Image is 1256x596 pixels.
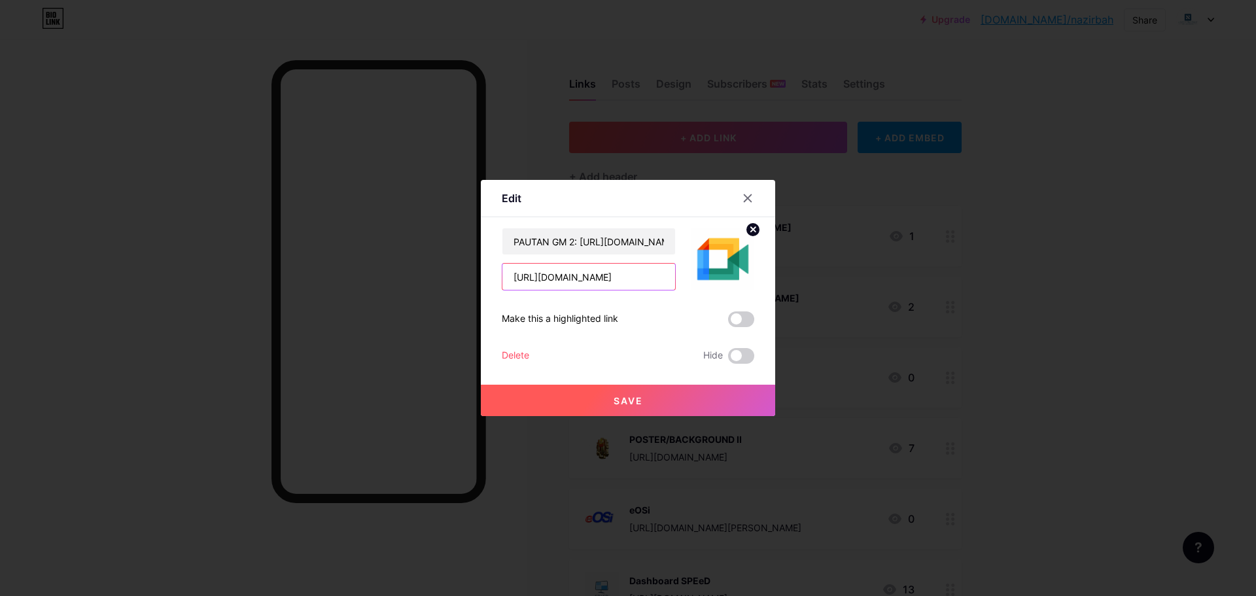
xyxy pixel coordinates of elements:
[614,395,643,406] span: Save
[502,348,529,364] div: Delete
[502,311,618,327] div: Make this a highlighted link
[502,264,675,290] input: URL
[502,228,675,254] input: Title
[502,190,521,206] div: Edit
[691,228,754,290] img: link_thumbnail
[703,348,723,364] span: Hide
[481,385,775,416] button: Save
